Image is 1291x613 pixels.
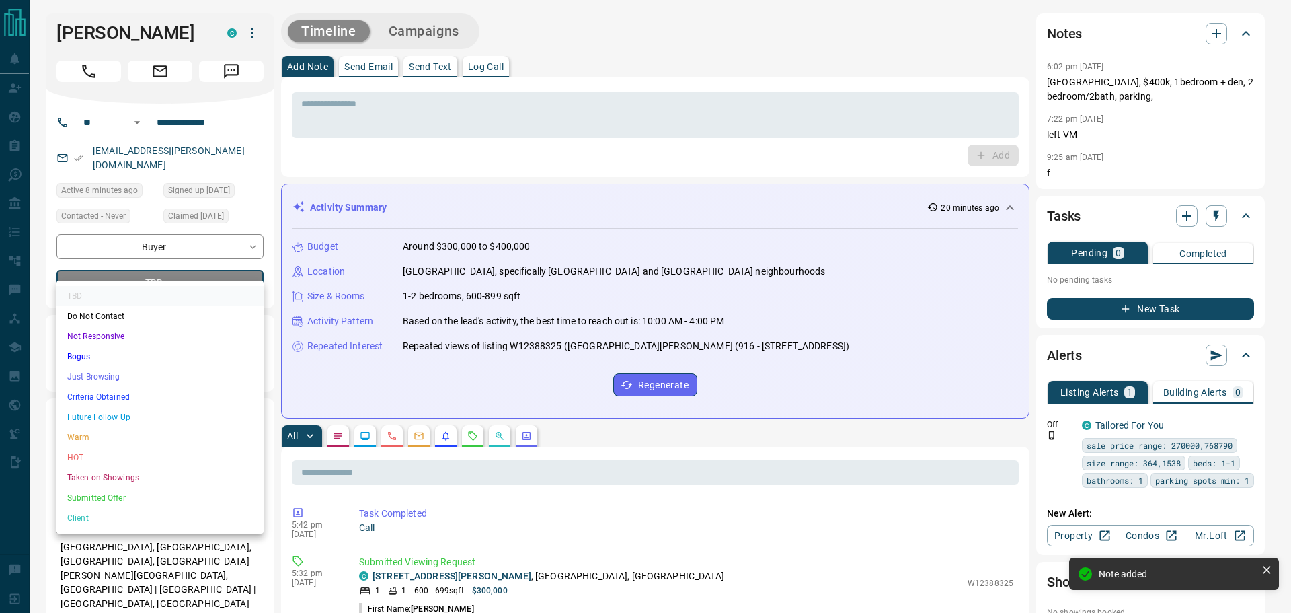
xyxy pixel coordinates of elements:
li: Criteria Obtained [56,387,264,407]
li: Submitted Offer [56,488,264,508]
li: Not Responsive [56,326,264,347]
li: HOT [56,447,264,468]
li: Future Follow Up [56,407,264,427]
div: Note added [1099,569,1256,579]
li: Bogus [56,347,264,367]
li: Do Not Contact [56,306,264,326]
li: Warm [56,427,264,447]
li: Client [56,508,264,528]
li: Just Browsing [56,367,264,387]
li: Taken on Showings [56,468,264,488]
